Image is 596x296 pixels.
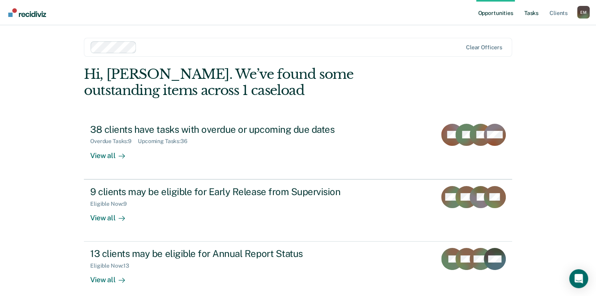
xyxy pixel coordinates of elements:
div: Overdue Tasks : 9 [90,138,138,145]
div: 38 clients have tasks with overdue or upcoming due dates [90,124,367,135]
div: Open Intercom Messenger [569,269,588,288]
div: E M [577,6,590,19]
div: 9 clients may be eligible for Early Release from Supervision [90,186,367,197]
img: Recidiviz [8,8,46,17]
div: View all [90,145,134,160]
div: Hi, [PERSON_NAME]. We’ve found some outstanding items across 1 caseload [84,66,426,99]
div: View all [90,207,134,222]
div: Eligible Now : 13 [90,262,136,269]
div: Eligible Now : 9 [90,201,133,207]
div: 13 clients may be eligible for Annual Report Status [90,248,367,259]
a: 38 clients have tasks with overdue or upcoming due datesOverdue Tasks:9Upcoming Tasks:36View all [84,117,512,179]
div: Upcoming Tasks : 36 [138,138,194,145]
div: Clear officers [466,44,502,51]
button: Profile dropdown button [577,6,590,19]
div: View all [90,269,134,285]
a: 9 clients may be eligible for Early Release from SupervisionEligible Now:9View all [84,179,512,242]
